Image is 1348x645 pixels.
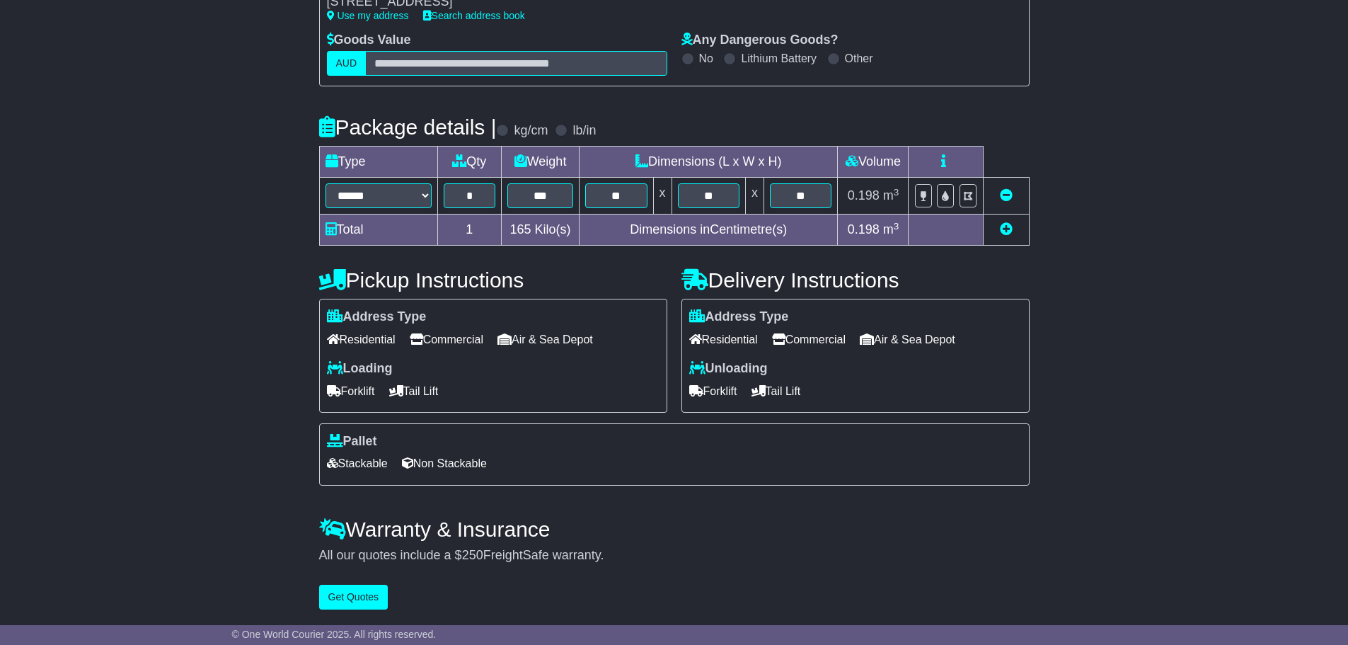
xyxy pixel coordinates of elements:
span: 0.198 [848,222,880,236]
span: 0.198 [848,188,880,202]
a: Remove this item [1000,188,1013,202]
label: lb/in [572,123,596,139]
span: Air & Sea Depot [497,329,593,350]
td: Dimensions in Centimetre(s) [580,215,838,246]
label: Any Dangerous Goods? [681,33,839,48]
label: Address Type [689,309,789,325]
label: Address Type [327,309,427,325]
label: Pallet [327,434,377,450]
h4: Package details | [319,115,497,139]
td: Dimensions (L x W x H) [580,147,838,178]
button: Get Quotes [319,585,388,610]
h4: Pickup Instructions [319,268,667,292]
td: x [745,178,764,215]
a: Search address book [423,10,525,21]
div: All our quotes include a $ FreightSafe warranty. [319,548,1030,564]
span: Tail Lift [751,380,801,402]
label: Lithium Battery [741,52,817,65]
h4: Warranty & Insurance [319,518,1030,541]
span: Commercial [410,329,483,350]
span: m [883,188,899,202]
span: m [883,222,899,236]
td: 1 [437,215,502,246]
span: Non Stackable [402,452,487,474]
span: Residential [689,329,758,350]
span: Forklift [689,380,737,402]
td: Type [319,147,437,178]
span: Commercial [772,329,846,350]
span: Air & Sea Depot [860,329,955,350]
span: 250 [462,548,483,562]
span: © One World Courier 2025. All rights reserved. [232,629,437,640]
td: Kilo(s) [502,215,580,246]
sup: 3 [894,221,899,232]
label: kg/cm [514,123,548,139]
label: AUD [327,51,367,76]
span: Stackable [327,452,388,474]
label: Loading [327,361,393,377]
a: Add new item [1000,222,1013,236]
td: Qty [437,147,502,178]
label: Unloading [689,361,768,377]
td: Volume [838,147,909,178]
td: Total [319,215,437,246]
td: x [653,178,672,215]
td: Weight [502,147,580,178]
span: 165 [510,222,531,236]
h4: Delivery Instructions [681,268,1030,292]
a: Use my address [327,10,409,21]
span: Forklift [327,380,375,402]
label: No [699,52,713,65]
span: Tail Lift [389,380,439,402]
label: Goods Value [327,33,411,48]
span: Residential [327,329,396,350]
sup: 3 [894,187,899,198]
label: Other [845,52,873,65]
